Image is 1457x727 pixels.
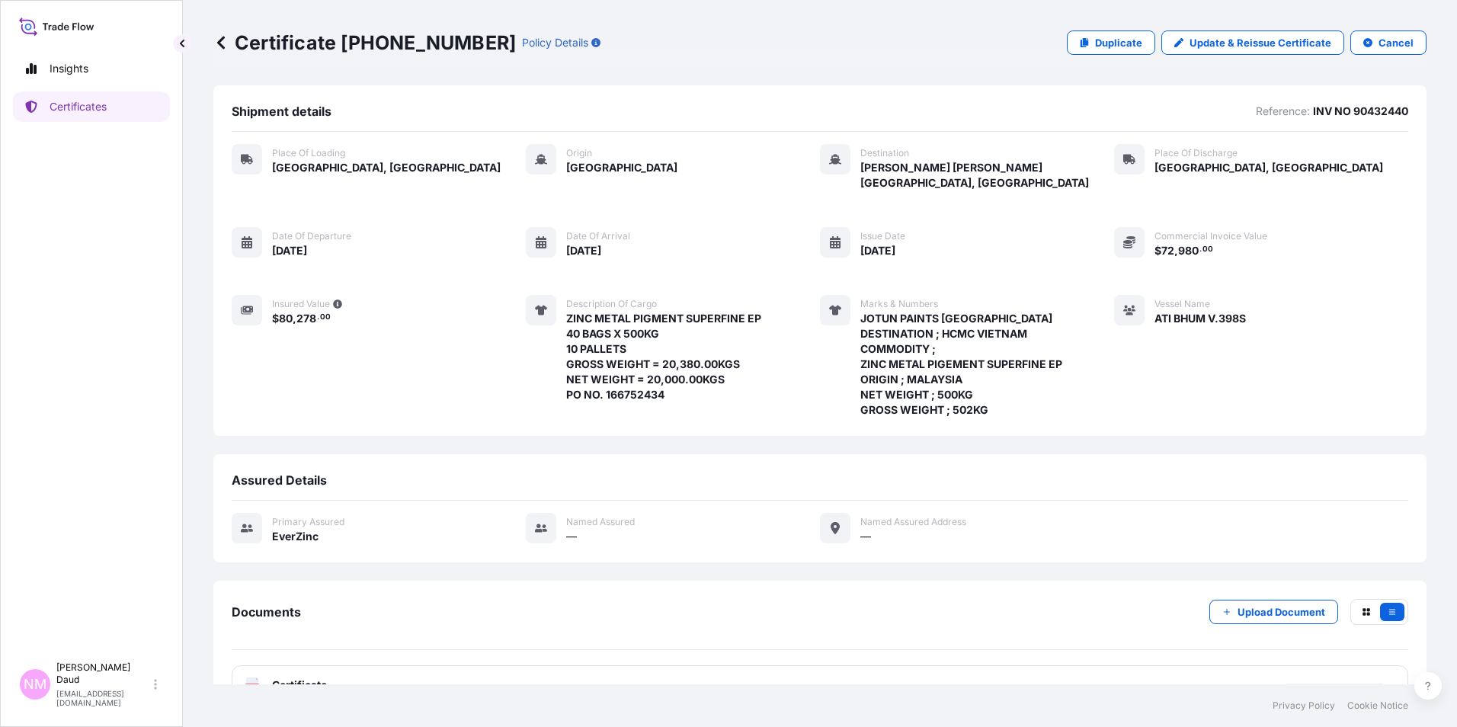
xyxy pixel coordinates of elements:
[13,91,170,122] a: Certificates
[1174,245,1178,256] span: ,
[1154,245,1161,256] span: $
[272,298,330,310] span: Insured Value
[1154,230,1267,242] span: Commercial Invoice Value
[860,160,1114,191] span: [PERSON_NAME] [PERSON_NAME][GEOGRAPHIC_DATA], [GEOGRAPHIC_DATA]
[522,35,588,50] p: Policy Details
[1161,245,1174,256] span: 72
[566,160,677,175] span: [GEOGRAPHIC_DATA]
[296,313,316,324] span: 278
[1379,35,1414,50] p: Cancel
[566,311,764,402] span: ZINC METAL PIGMENT SUPERFINE EP 40 BAGS X 500KG 10 PALLETS GROSS WEIGHT = 20,380.00KGS NET WEIGHT...
[24,677,46,692] span: NM
[272,529,319,544] span: EverZinc
[272,313,279,324] span: $
[860,529,871,544] span: —
[50,99,107,114] p: Certificates
[56,661,151,686] p: [PERSON_NAME] Daud
[56,689,151,707] p: [EMAIL_ADDRESS][DOMAIN_NAME]
[232,604,301,620] span: Documents
[272,147,345,159] span: Place of Loading
[1154,160,1383,175] span: [GEOGRAPHIC_DATA], [GEOGRAPHIC_DATA]
[1154,147,1238,159] span: Place of discharge
[272,243,307,258] span: [DATE]
[860,243,895,258] span: [DATE]
[232,104,331,119] span: Shipment details
[566,529,577,544] span: —
[860,298,938,310] span: Marks & Numbers
[1347,700,1408,712] a: Cookie Notice
[1178,245,1199,256] span: 980
[293,313,296,324] span: ,
[1209,600,1338,624] button: Upload Document
[232,472,327,488] span: Assured Details
[279,313,293,324] span: 80
[1256,104,1310,119] p: Reference:
[320,315,331,320] span: 00
[860,230,905,242] span: Issue Date
[1067,30,1155,55] a: Duplicate
[860,147,909,159] span: Destination
[1238,604,1325,620] p: Upload Document
[566,516,635,528] span: Named Assured
[248,684,258,690] text: PDF
[1154,311,1246,326] span: ATI BHUM V.398S
[1199,247,1202,252] span: .
[1273,700,1335,712] a: Privacy Policy
[566,298,657,310] span: Description of cargo
[1202,247,1213,252] span: 00
[1190,35,1331,50] p: Update & Reissue Certificate
[1161,30,1344,55] a: Update & Reissue Certificate
[213,30,516,55] p: Certificate [PHONE_NUMBER]
[860,311,1065,418] span: JOTUN PAINTS [GEOGRAPHIC_DATA] DESTINATION ; HCMC VIETNAM COMMODITY ; ZINC METAL PIGEMENT SUPERFI...
[1350,30,1427,55] button: Cancel
[566,147,592,159] span: Origin
[317,315,319,320] span: .
[566,243,601,258] span: [DATE]
[272,516,344,528] span: Primary assured
[13,53,170,84] a: Insights
[272,230,351,242] span: Date of departure
[566,230,630,242] span: Date of arrival
[272,160,501,175] span: [GEOGRAPHIC_DATA], [GEOGRAPHIC_DATA]
[860,516,966,528] span: Named Assured Address
[1154,298,1210,310] span: Vessel Name
[1313,104,1408,119] p: INV NO 90432440
[50,61,88,76] p: Insights
[272,677,327,693] span: Certificate
[1095,35,1142,50] p: Duplicate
